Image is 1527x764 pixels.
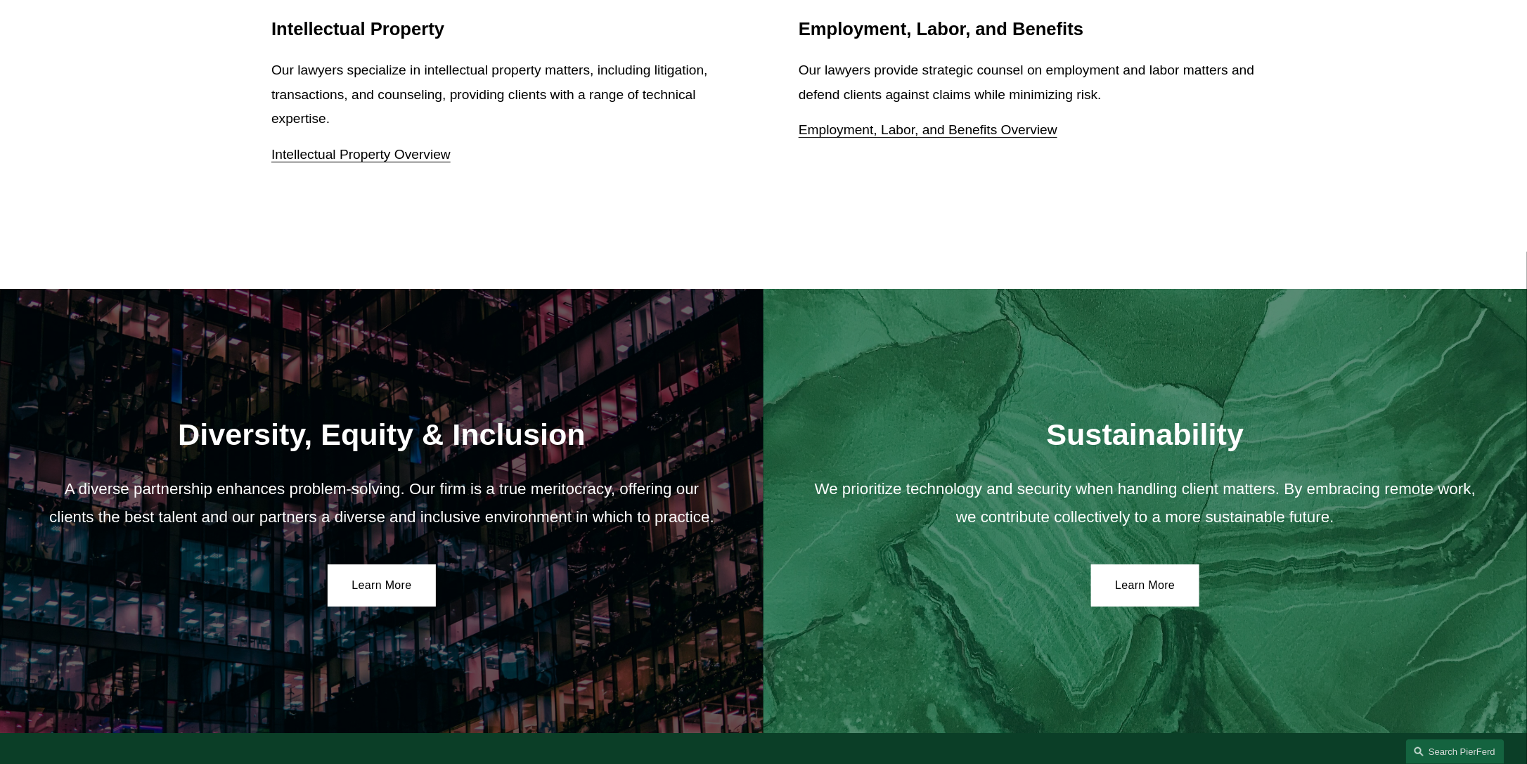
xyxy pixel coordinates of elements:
[271,58,728,131] p: Our lawyers specialize in intellectual property matters, including litigation, transactions, and ...
[271,147,451,162] a: Intellectual Property Overview
[799,18,1256,40] h2: Employment, Labor, and Benefits
[328,564,437,607] a: Learn More
[799,122,1057,137] a: Employment, Labor, and Benefits Overview
[809,416,1481,453] h2: Sustainability
[46,416,718,453] h2: Diversity, Equity & Inclusion
[1406,739,1505,764] a: Search this site
[271,18,728,40] h2: Intellectual Property
[799,58,1256,107] p: Our lawyers provide strategic counsel on employment and labor matters and defend clients against ...
[809,475,1481,532] p: We prioritize technology and security when handling client matters. By embracing remote work, we ...
[46,475,718,532] p: A diverse partnership enhances problem-solving. Our firm is a true meritocracy, offering our clie...
[1091,564,1200,607] a: Learn More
